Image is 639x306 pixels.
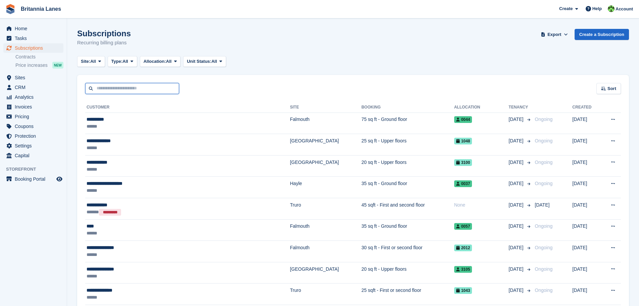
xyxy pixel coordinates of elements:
[454,266,472,273] span: 3105
[509,266,525,273] span: [DATE]
[77,29,131,38] h1: Subscriptions
[15,43,55,53] span: Subscriptions
[361,134,454,156] td: 25 sq ft - Upper floors
[572,102,600,113] th: Created
[77,39,131,47] p: Recurring billing plans
[361,241,454,262] td: 30 sq ft - First or second floor
[535,288,552,293] span: Ongoing
[15,34,55,43] span: Tasks
[122,58,128,65] span: All
[607,85,616,92] span: Sort
[3,73,63,82] a: menu
[361,262,454,283] td: 20 sq ft - Upper floors
[572,155,600,177] td: [DATE]
[535,138,552,143] span: Ongoing
[15,151,55,160] span: Capital
[509,244,525,251] span: [DATE]
[509,202,525,209] span: [DATE]
[361,198,454,220] td: 45 sqft - First and second floor
[18,3,64,14] a: Britannia Lanes
[454,102,509,113] th: Allocation
[540,29,569,40] button: Export
[454,223,472,230] span: 0057
[535,245,552,250] span: Ongoing
[15,61,63,69] a: Price increases NEW
[15,92,55,102] span: Analytics
[15,122,55,131] span: Coupons
[290,283,361,305] td: Truro
[592,5,602,12] span: Help
[3,131,63,141] a: menu
[5,4,15,14] img: stora-icon-8386f47178a22dfd0bd8f6a31ec36ba5ce8667c1dd55bd0f319d3a0aa187defe.svg
[509,159,525,166] span: [DATE]
[3,102,63,112] a: menu
[52,62,63,69] div: NEW
[290,219,361,241] td: Falmouth
[454,180,472,187] span: 0037
[90,58,96,65] span: All
[509,102,532,113] th: Tenancy
[361,283,454,305] td: 25 sqft - First or second floor
[535,181,552,186] span: Ongoing
[15,141,55,150] span: Settings
[290,134,361,156] td: [GEOGRAPHIC_DATA]
[290,241,361,262] td: Falmouth
[290,113,361,134] td: Falmouth
[509,287,525,294] span: [DATE]
[15,24,55,33] span: Home
[108,56,137,67] button: Type: All
[3,122,63,131] a: menu
[15,174,55,184] span: Booking Portal
[77,56,105,67] button: Site: All
[572,262,600,283] td: [DATE]
[454,287,472,294] span: 1043
[535,117,552,122] span: Ongoing
[15,102,55,112] span: Invoices
[616,6,633,12] span: Account
[187,58,211,65] span: Unit Status:
[3,34,63,43] a: menu
[572,219,600,241] td: [DATE]
[572,113,600,134] td: [DATE]
[15,131,55,141] span: Protection
[361,155,454,177] td: 20 sq ft - Upper floors
[3,141,63,150] a: menu
[15,83,55,92] span: CRM
[454,245,472,251] span: 2012
[3,151,63,160] a: menu
[290,177,361,198] td: Hayle
[290,155,361,177] td: [GEOGRAPHIC_DATA]
[547,31,561,38] span: Export
[572,134,600,156] td: [DATE]
[572,241,600,262] td: [DATE]
[361,177,454,198] td: 35 sq ft - Ground floor
[15,54,63,60] a: Contracts
[81,58,90,65] span: Site:
[535,266,552,272] span: Ongoing
[361,113,454,134] td: 75 sq ft - Ground floor
[535,160,552,165] span: Ongoing
[3,112,63,121] a: menu
[290,262,361,283] td: [GEOGRAPHIC_DATA]
[572,177,600,198] td: [DATE]
[211,58,217,65] span: All
[3,43,63,53] a: menu
[6,166,67,173] span: Storefront
[144,58,166,65] span: Allocation:
[3,174,63,184] a: menu
[290,198,361,220] td: Truro
[290,102,361,113] th: Site
[15,73,55,82] span: Sites
[608,5,615,12] img: Robert Parr
[140,56,181,67] button: Allocation: All
[509,116,525,123] span: [DATE]
[572,198,600,220] td: [DATE]
[454,116,472,123] span: 0044
[15,112,55,121] span: Pricing
[454,202,509,209] div: None
[535,223,552,229] span: Ongoing
[509,223,525,230] span: [DATE]
[454,159,472,166] span: 3100
[183,56,226,67] button: Unit Status: All
[3,24,63,33] a: menu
